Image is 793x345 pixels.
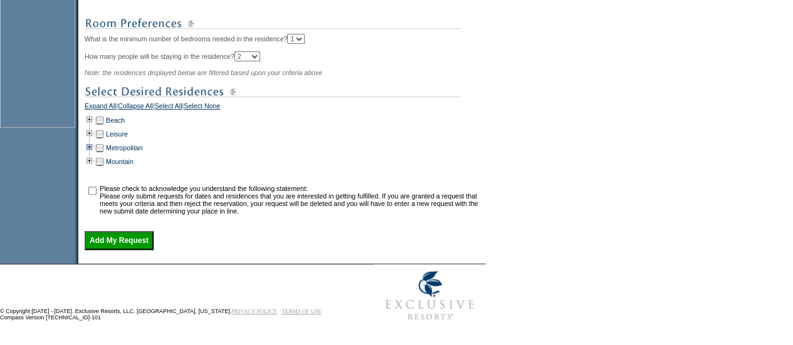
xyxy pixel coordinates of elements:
input: Add My Request [85,231,154,250]
a: PRIVACY POLICY [231,308,277,314]
span: Note: the residences displayed below are filtered based upon your criteria above [85,69,322,76]
td: Please check to acknowledge you understand the following statement: Please only submit requests f... [100,185,481,215]
a: TERMS OF USE [282,308,322,314]
a: Metropolitan [106,144,143,152]
a: Mountain [106,158,134,165]
a: Beach [106,116,125,124]
div: | | | [85,102,483,113]
a: Select All [155,102,182,113]
a: Leisure [106,130,128,138]
a: Select None [184,102,220,113]
a: Collapse All [118,102,153,113]
img: subTtlRoomPreferences.gif [85,16,461,31]
a: Expand All [85,102,116,113]
img: Exclusive Resorts [374,264,486,327]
